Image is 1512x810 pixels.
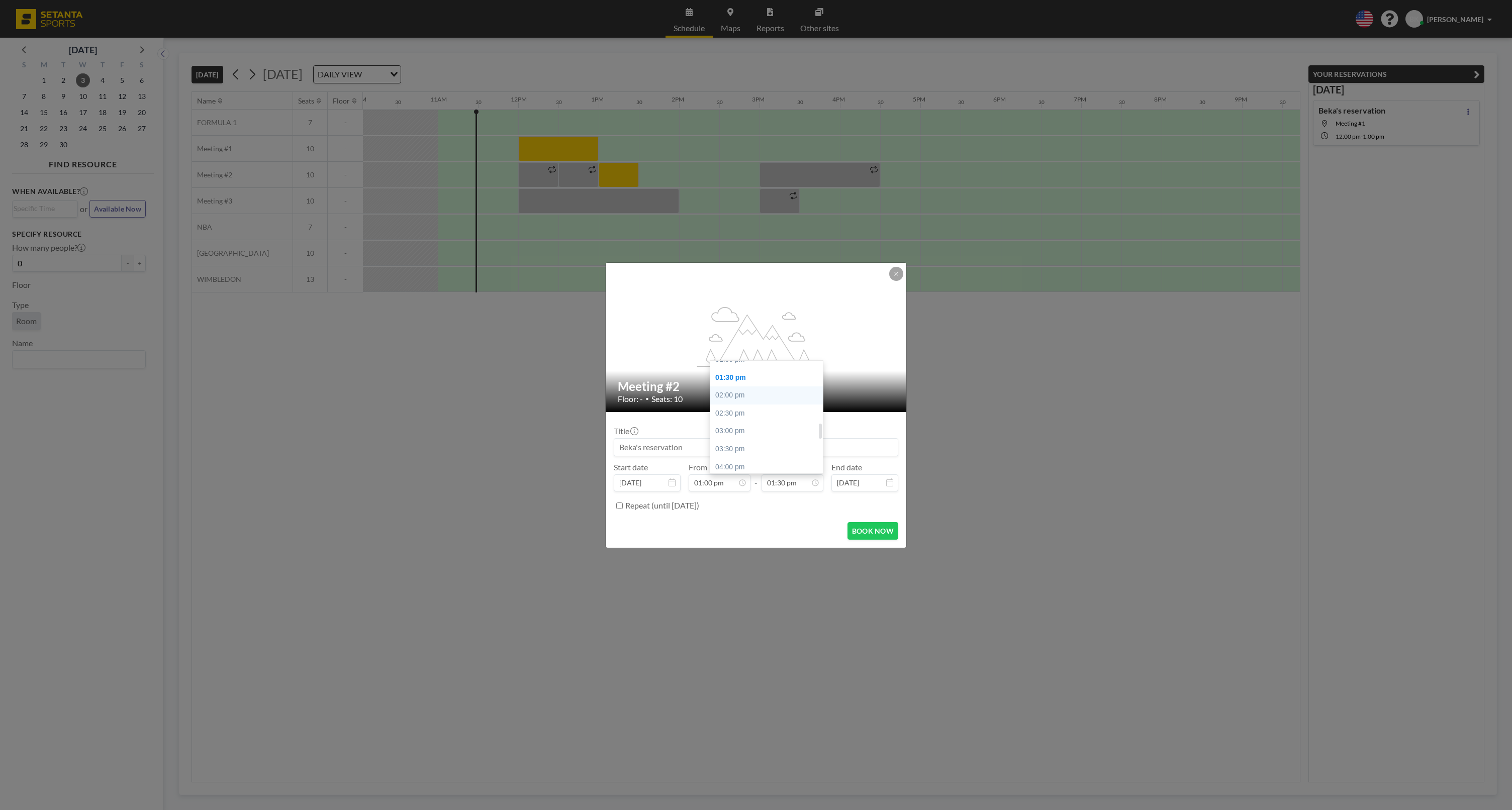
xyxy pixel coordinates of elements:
label: Title [614,426,637,436]
span: • [645,395,649,402]
span: - [754,466,758,488]
label: Repeat (until [DATE]) [625,500,699,511]
h2: Meeting #2 [618,379,895,394]
label: End date [831,462,862,472]
div: 02:00 pm [710,386,823,404]
button: BOOK NOW [847,522,898,540]
label: Start date [614,462,648,472]
div: 03:00 pm [710,422,823,440]
span: Floor: - [618,394,643,404]
div: 01:30 pm [710,369,823,387]
span: Seats: 10 [651,394,683,404]
div: 04:00 pm [710,458,823,476]
input: Beka's reservation [614,439,898,456]
div: 02:30 pm [710,404,823,423]
div: 03:30 pm [710,440,823,458]
label: From [689,462,707,472]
